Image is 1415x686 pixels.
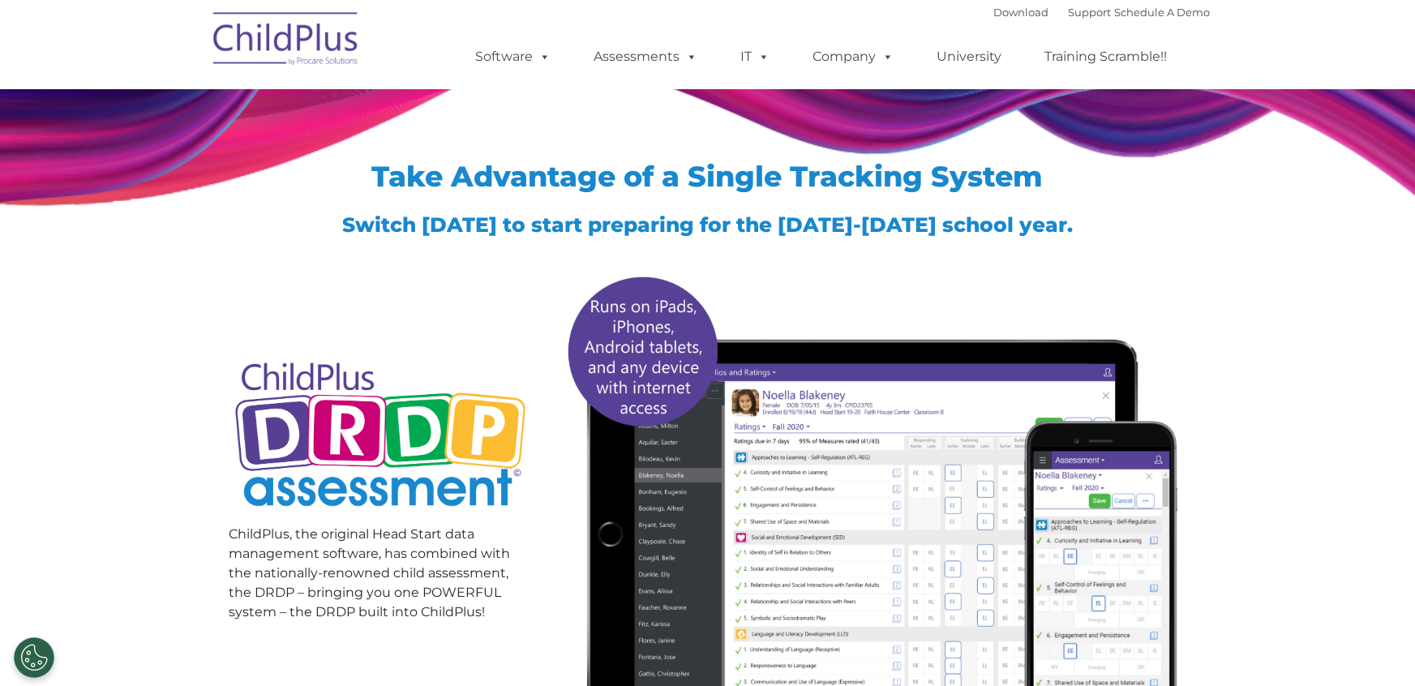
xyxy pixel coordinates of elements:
[578,41,714,73] a: Assessments
[1069,6,1112,19] a: Support
[460,41,568,73] a: Software
[1029,41,1184,73] a: Training Scramble!!
[205,1,367,82] img: ChildPlus by Procare Solutions
[229,526,511,620] span: ChildPlus, the original Head Start data management software, has combined with the nationally-ren...
[797,41,911,73] a: Company
[921,41,1018,73] a: University
[372,159,1044,194] span: Take Advantage of a Single Tracking System
[725,41,787,73] a: IT
[14,637,54,678] button: Cookies Settings
[342,212,1073,237] span: Switch [DATE] to start preparing for the [DATE]-[DATE] school year.
[1115,6,1211,19] a: Schedule A Demo
[229,345,532,529] img: Copyright - DRDP Logo
[994,6,1211,19] font: |
[994,6,1049,19] a: Download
